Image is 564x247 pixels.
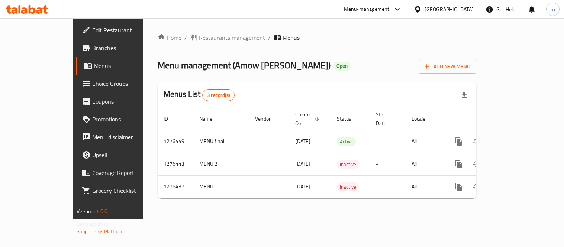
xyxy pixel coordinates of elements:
span: Locale [412,114,435,123]
a: Upsell [76,146,167,164]
button: more [450,155,468,173]
span: Inactive [337,160,359,169]
span: Open [333,63,351,69]
a: Coupons [76,92,167,110]
h2: Menus List [164,89,235,101]
div: Total records count [202,89,235,101]
td: 1276437 [158,175,193,198]
span: Coverage Report [92,168,161,177]
button: Change Status [468,133,486,150]
span: Menu management ( Amow [PERSON_NAME] ) [158,57,331,74]
a: Edit Restaurant [76,21,167,39]
span: Coupons [92,97,161,106]
a: Coverage Report [76,164,167,182]
a: Branches [76,39,167,57]
span: ID [164,114,178,123]
span: Edit Restaurant [92,26,161,35]
span: Grocery Checklist [92,186,161,195]
span: 1.0.0 [96,207,107,216]
a: Support.OpsPlatform [77,227,124,236]
nav: breadcrumb [158,33,476,42]
a: Grocery Checklist [76,182,167,199]
button: Change Status [468,155,486,173]
li: / [184,33,187,42]
span: [DATE] [295,136,310,146]
a: Restaurants management [190,33,265,42]
span: m [551,5,555,13]
td: - [370,153,406,175]
a: Choice Groups [76,75,167,92]
td: MENU final [193,130,249,153]
td: 1276449 [158,130,193,153]
td: All [406,175,444,198]
td: 1276443 [158,153,193,175]
span: Start Date [376,110,397,128]
span: Name [199,114,222,123]
td: All [406,130,444,153]
div: Active [337,137,356,146]
a: Home [158,33,181,42]
td: MENU 2 [193,153,249,175]
button: more [450,178,468,196]
span: Inactive [337,183,359,191]
span: Created On [295,110,322,128]
li: / [268,33,271,42]
span: Get support on: [77,219,111,229]
table: enhanced table [158,108,527,198]
span: [DATE] [295,182,310,191]
span: Menus [94,61,161,70]
div: Menu-management [344,5,390,14]
span: Add New Menu [425,62,470,71]
button: Change Status [468,178,486,196]
div: [GEOGRAPHIC_DATA] [425,5,474,13]
a: Menu disclaimer [76,128,167,146]
td: MENU [193,175,249,198]
div: Open [333,62,351,71]
span: Status [337,114,361,123]
span: Menus [283,33,300,42]
span: Active [337,137,356,146]
span: 3 record(s) [203,92,234,99]
span: Vendor [255,114,280,123]
a: Promotions [76,110,167,128]
th: Actions [444,108,527,130]
button: more [450,133,468,150]
span: Version: [77,207,95,216]
span: Promotions [92,115,161,124]
span: Choice Groups [92,79,161,88]
span: Upsell [92,150,161,159]
td: - [370,130,406,153]
span: [DATE] [295,159,310,169]
span: Restaurants management [199,33,265,42]
td: - [370,175,406,198]
span: Branches [92,43,161,52]
button: Add New Menu [419,60,476,74]
span: Menu disclaimer [92,133,161,142]
a: Menus [76,57,167,75]
td: All [406,153,444,175]
div: Export file [455,86,473,104]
